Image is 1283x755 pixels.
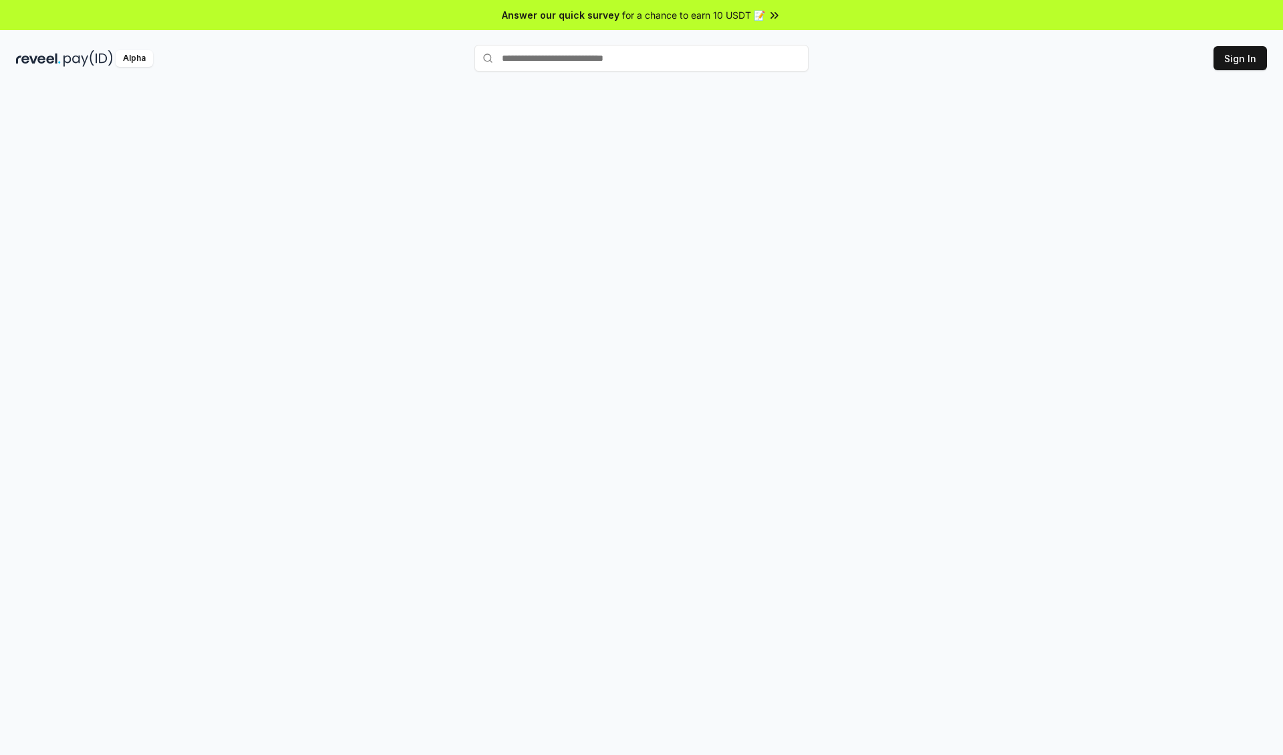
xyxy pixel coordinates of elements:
img: pay_id [63,50,113,67]
div: Alpha [116,50,153,67]
span: Answer our quick survey [502,8,619,22]
span: for a chance to earn 10 USDT 📝 [622,8,765,22]
img: reveel_dark [16,50,61,67]
button: Sign In [1214,46,1267,70]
